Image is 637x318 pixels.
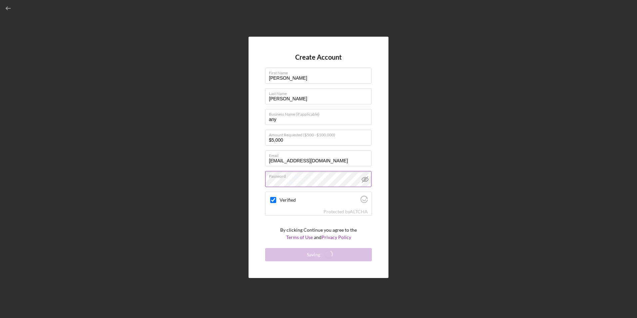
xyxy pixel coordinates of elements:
label: Last Name [269,89,371,96]
label: Verified [280,197,358,203]
h4: Create Account [295,53,342,61]
a: Visit Altcha.org [360,198,368,204]
div: Protected by [323,209,368,214]
a: Terms of Use [286,234,313,240]
p: By clicking Continue you agree to the and [280,226,357,241]
a: Visit Altcha.org [350,209,368,214]
div: Saving [307,248,320,261]
label: Amount Requested ($500 - $100,000) [269,130,371,137]
label: Business Name (if applicable) [269,109,371,117]
label: Email [269,151,371,158]
button: Saving [265,248,372,261]
label: First Name [269,68,371,75]
label: Password [269,171,371,179]
a: Privacy Policy [321,234,351,240]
